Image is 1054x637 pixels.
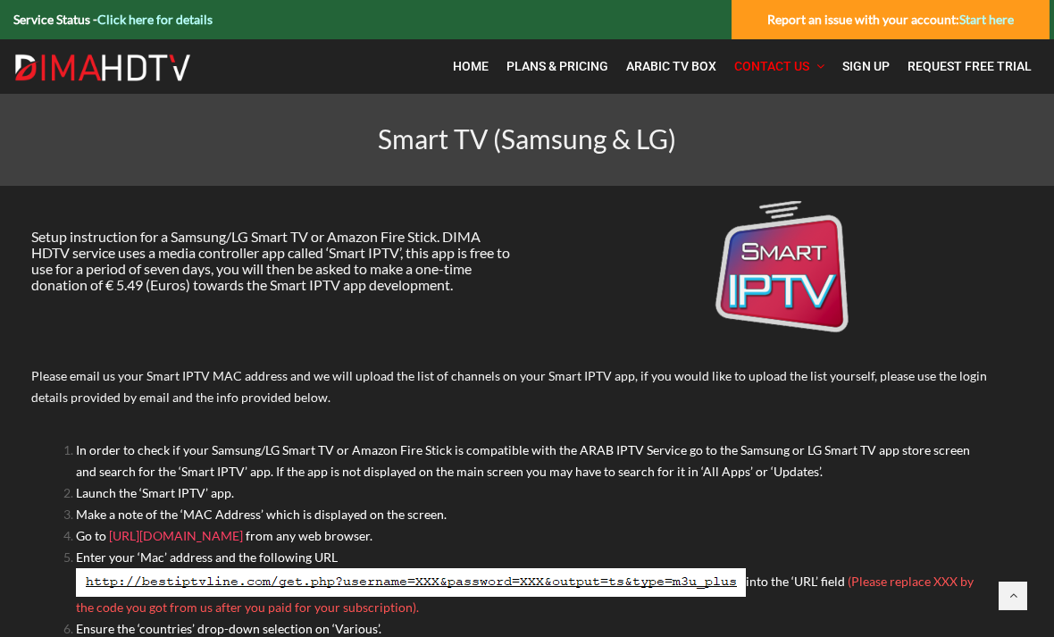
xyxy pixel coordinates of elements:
[725,48,833,85] a: Contact Us
[76,507,447,522] span: Make a note of the ‘MAC Address’ which is displayed on the screen.
[498,48,617,85] a: Plans & Pricing
[842,59,890,73] span: Sign Up
[13,54,192,82] img: Dima HDTV
[31,368,987,405] span: Please email us your Smart IPTV MAC address and we will upload the list of channels on your Smart...
[13,12,213,27] strong: Service Status -
[97,12,213,27] a: Click here for details
[76,442,970,479] span: In order to check if your Samsung/LG Smart TV or Amazon Fire Stick is compatible with the ARAB IP...
[908,59,1032,73] span: Request Free Trial
[378,122,676,155] span: Smart TV (Samsung & LG)
[109,528,243,543] a: [URL][DOMAIN_NAME]
[506,59,608,73] span: Plans & Pricing
[999,582,1027,610] a: Back to top
[959,12,1014,27] a: Start here
[899,48,1041,85] a: Request Free Trial
[76,528,106,543] span: Go to
[617,48,725,85] a: Arabic TV Box
[453,59,489,73] span: Home
[444,48,498,85] a: Home
[31,228,510,293] span: Setup instruction for a Samsung/LG Smart TV or Amazon Fire Stick. DIMA HDTV service uses a media ...
[76,485,234,500] span: Launch the ‘Smart IPTV’ app.
[833,48,899,85] a: Sign Up
[76,621,381,636] span: Ensure the ‘countries’ drop-down selection on ‘Various’.
[734,59,809,73] span: Contact Us
[767,12,1014,27] strong: Report an issue with your account:
[76,549,845,589] span: Enter your ‘Mac’ address and the following URL into the ‘URL’ field
[626,59,716,73] span: Arabic TV Box
[246,528,372,543] span: from any web browser.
